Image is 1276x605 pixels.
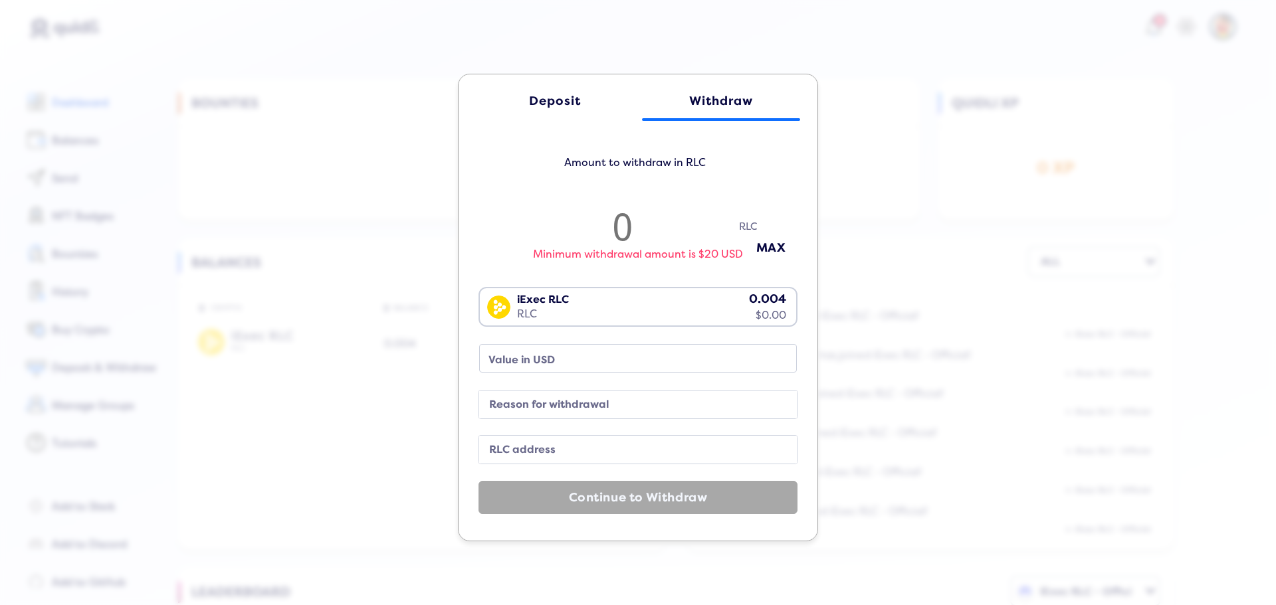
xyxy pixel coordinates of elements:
[484,441,771,459] label: RLC address
[478,481,797,514] button: Continue to Withdraw
[478,287,797,327] div: Search for option
[479,344,797,373] input: none
[506,204,739,248] input: 0
[484,396,771,414] label: Reason for withdrawal
[642,81,800,121] a: Withdraw
[655,94,787,108] div: Withdraw
[481,325,789,341] input: Search for option
[475,152,794,187] h5: Amount to withdraw in RLC
[749,291,786,308] div: 0.004
[487,296,510,319] img: RLC
[533,248,743,260] div: Minimum withdrawal amount is $20 USD
[476,81,634,121] a: Deposit
[738,237,804,259] button: MAX
[489,94,621,108] div: Deposit
[517,292,569,307] div: iExec RLC
[739,221,770,252] span: RLC
[517,307,569,321] div: RLC
[749,308,786,323] div: $0.00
